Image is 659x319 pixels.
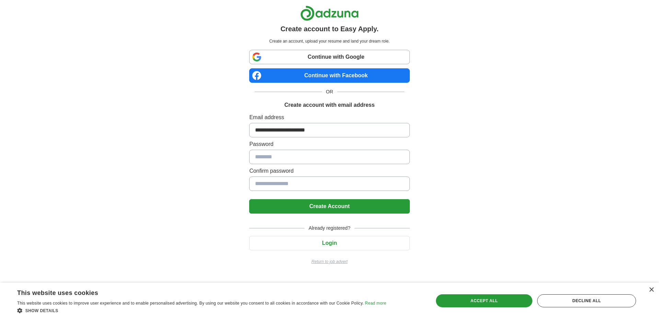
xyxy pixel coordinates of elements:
[249,240,409,246] a: Login
[249,259,409,265] a: Return to job advert
[300,5,359,21] img: Adzuna logo
[249,140,409,148] label: Password
[17,307,386,314] div: Show details
[249,167,409,175] label: Confirm password
[249,68,409,83] a: Continue with Facebook
[17,287,369,297] div: This website uses cookies
[249,236,409,250] button: Login
[304,225,354,232] span: Already registered?
[249,50,409,64] a: Continue with Google
[280,24,379,34] h1: Create account to Easy Apply.
[249,199,409,214] button: Create Account
[251,38,408,44] p: Create an account, upload your resume and land your dream role.
[284,101,374,109] h1: Create account with email address
[436,294,533,307] div: Accept all
[17,301,364,306] span: This website uses cookies to improve user experience and to enable personalised advertising. By u...
[365,301,386,306] a: Read more, opens a new window
[322,88,337,95] span: OR
[25,308,58,313] span: Show details
[249,113,409,122] label: Email address
[649,287,654,293] div: Close
[537,294,636,307] div: Decline all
